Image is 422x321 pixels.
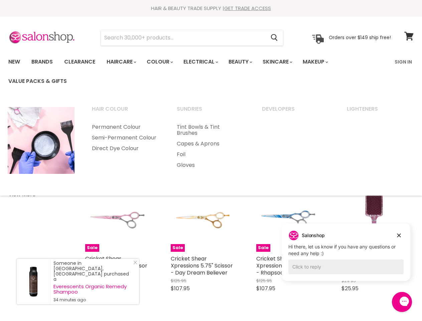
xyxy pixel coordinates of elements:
[254,104,337,120] a: Developers
[258,55,296,69] a: Skincare
[85,187,151,252] a: Cricket Shear Xpressions 5.75Sale
[329,34,391,40] p: Orders over $149 ship free!
[256,187,322,251] img: Cricket Shear Xpressions 5.75
[171,187,236,251] img: Cricket Shear Xpressions 5.75
[341,187,407,252] a: Olivia Garden NanoThermic Special Edition BCA Paddle BrushSale
[256,244,270,252] span: Sale
[85,187,151,251] img: Cricket Shear Xpressions 5.75
[224,55,256,69] a: Beauty
[256,278,272,284] span: $125.95
[84,143,167,154] a: Direct Dye Colour
[341,187,407,252] img: Olivia Garden NanoThermic Special Edition BCA Paddle Brush
[131,260,137,267] a: Close Notification
[391,55,416,69] a: Sign In
[85,255,147,277] a: Cricket Shear Xpressions 5.75" Scissor - Angel Face
[101,30,265,45] input: Search
[256,187,322,252] a: Cricket Shear Xpressions 5.75Sale
[171,255,233,277] a: Cricket Shear Xpressions 5.75" Scissor - Day Dream Believer
[102,55,140,69] a: Haircare
[84,132,167,143] a: Semi-Permanent Colour
[84,104,167,120] a: Hair Colour
[168,149,252,160] a: Foil
[133,260,137,264] svg: Close Icon
[298,55,332,69] a: Makeup
[53,297,132,303] small: 34 minutes ago
[178,55,222,69] a: Electrical
[84,122,167,154] ul: Main menu
[171,278,186,284] span: $125.95
[3,55,25,69] a: New
[17,259,50,304] a: Visit product page
[168,104,252,120] a: Sundries
[224,5,271,12] a: GET TRADE ACCESS
[59,55,100,69] a: Clearance
[171,187,236,252] a: Cricket Shear Xpressions 5.75Sale
[168,122,252,138] a: Tint Bowls & Tint Brushes
[84,122,167,132] a: Permanent Colour
[168,160,252,171] a: Gloves
[256,255,318,277] a: Cricket Shear Xpressions 5.75" Scissor - Rhapsody Blue
[256,285,275,292] span: $107.95
[389,290,415,314] iframe: Gorgias live chat messenger
[168,122,252,171] ul: Main menu
[168,138,252,149] a: Capes & Aprons
[277,222,415,291] iframe: Gorgias live chat campaigns
[265,30,283,45] button: Search
[3,74,72,88] a: Value Packs & Gifts
[142,55,177,69] a: Colour
[26,55,58,69] a: Brands
[338,104,422,120] a: Lighteners
[53,284,132,295] a: Everescents Organic Remedy Shampoo
[3,52,391,91] ul: Main menu
[171,244,185,252] span: Sale
[101,30,283,46] form: Product
[171,285,190,292] span: $107.95
[53,260,132,303] div: Someone in [GEOGRAPHIC_DATA], [GEOGRAPHIC_DATA] purchased a
[85,244,99,252] span: Sale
